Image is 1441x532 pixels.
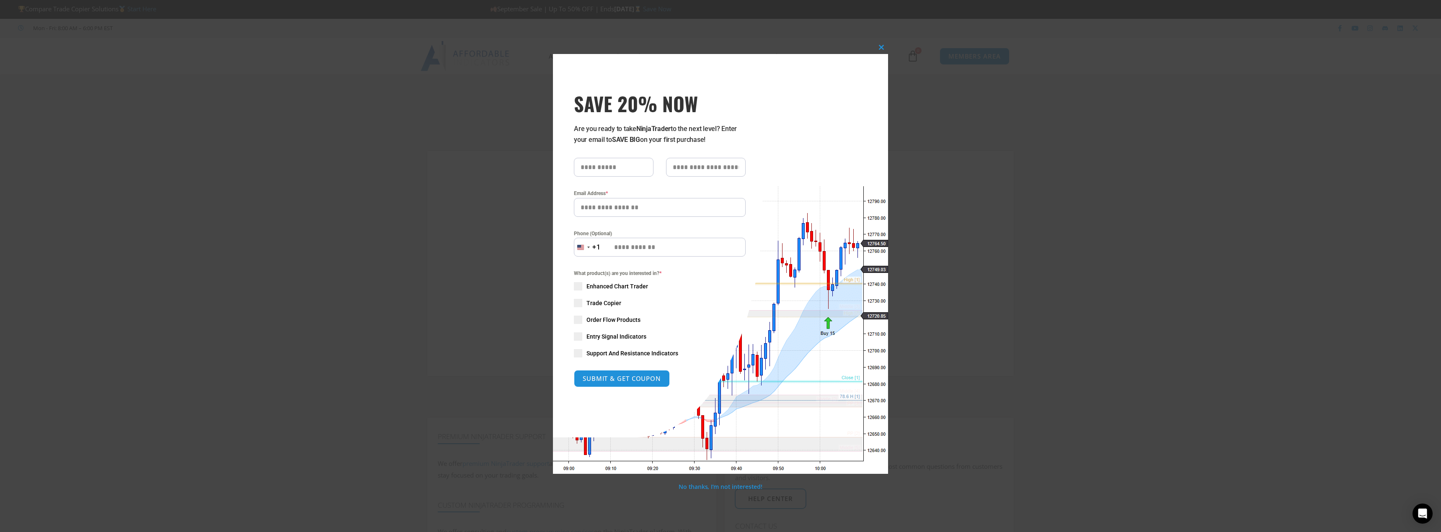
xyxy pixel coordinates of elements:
[1413,504,1433,524] div: Open Intercom Messenger
[586,299,621,307] span: Trade Copier
[586,349,678,357] span: Support And Resistance Indicators
[574,229,746,238] label: Phone (Optional)
[574,349,746,357] label: Support And Resistance Indicators
[592,242,601,253] div: +1
[574,370,670,387] button: SUBMIT & GET COUPON
[574,238,601,257] button: Selected country
[574,282,746,290] label: Enhanced Chart Trader
[574,189,746,198] label: Email Address
[574,269,746,278] span: What product(s) are you interested in?
[586,316,640,324] span: Order Flow Products
[574,123,746,145] p: Are you ready to take to the next level? Enter your email to on your first purchase!
[586,282,648,290] span: Enhanced Chart Trader
[679,483,762,491] a: No thanks, I’m not interested!
[574,316,746,324] label: Order Flow Products
[586,332,646,341] span: Entry Signal Indicators
[574,299,746,307] label: Trade Copier
[574,332,746,341] label: Entry Signal Indicators
[612,136,640,144] strong: SAVE BIG
[574,92,746,115] span: SAVE 20% NOW
[636,125,671,133] strong: NinjaTrader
